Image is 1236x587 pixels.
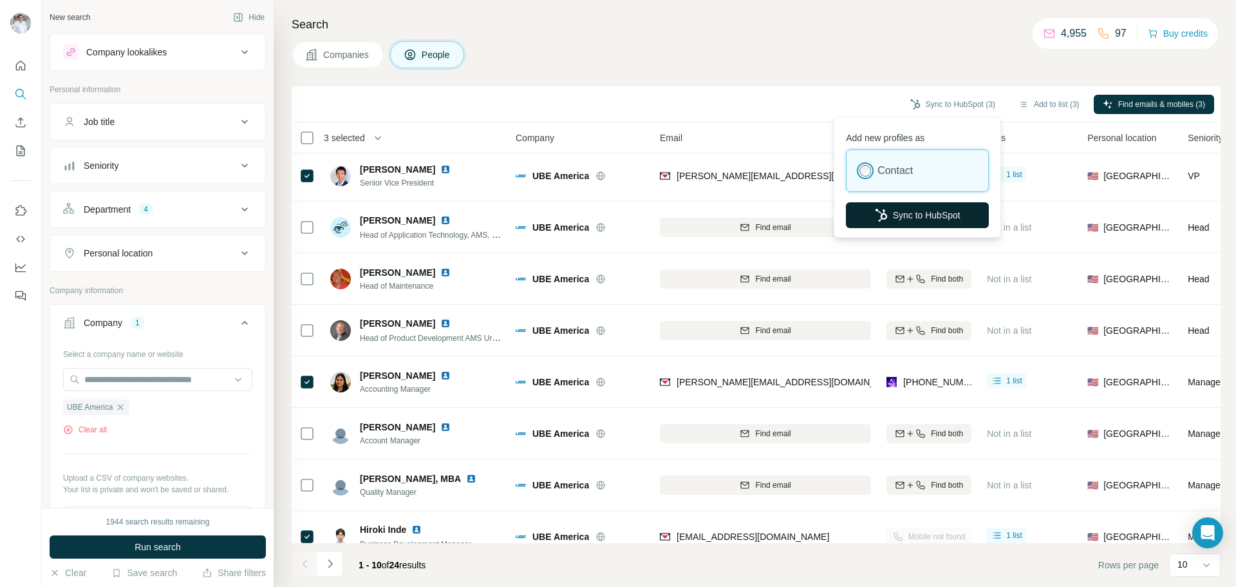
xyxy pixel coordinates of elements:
span: Find both [931,273,963,285]
p: Personal information [50,84,266,95]
img: LinkedIn logo [411,524,422,535]
img: Avatar [330,269,351,289]
button: Find both [886,321,971,340]
button: Use Surfe on LinkedIn [10,199,31,222]
div: Job title [84,115,115,128]
div: 1 [130,317,145,329]
p: 97 [1115,26,1127,41]
button: Find emails & mobiles (3) [1094,95,1214,114]
span: Head [1188,325,1209,336]
span: 🇺🇸 [1087,376,1098,389]
span: Rows per page [1098,559,1159,572]
div: Company [84,316,122,329]
button: Personal location [50,238,265,269]
img: Avatar [330,166,351,186]
span: [PHONE_NUMBER] [903,377,984,387]
span: UBE America [532,273,589,285]
button: Clear all [63,424,107,436]
img: Logo of UBE America [516,274,526,284]
img: Avatar [330,217,351,238]
button: Sync to HubSpot [846,202,989,228]
span: Head [1188,274,1209,284]
span: Account Manager [360,435,466,447]
span: [PERSON_NAME] [360,214,435,227]
button: Use Surfe API [10,227,31,251]
img: LinkedIn logo [440,215,451,226]
img: Logo of UBE America [516,428,526,439]
span: 🇺🇸 [1087,169,1098,182]
div: Personal location [84,247,153,260]
span: [GEOGRAPHIC_DATA] [1103,169,1172,182]
button: Find email [660,218,871,237]
div: Company lookalikes [86,46,167,59]
img: Avatar [330,423,351,444]
span: Companies [323,48,370,61]
p: 4,955 [1061,26,1087,41]
span: [GEOGRAPHIC_DATA] [1103,324,1172,337]
span: [GEOGRAPHIC_DATA] [1103,427,1172,440]
button: Find both [886,476,971,495]
img: Avatar [330,526,351,547]
button: Enrich CSV [10,111,31,134]
span: Run search [135,541,181,553]
img: Logo of UBE America [516,171,526,181]
button: Quick start [10,54,31,77]
button: Navigate to next page [317,551,343,577]
span: [PERSON_NAME] [360,317,435,330]
span: Find email [755,428,791,439]
span: 🇺🇸 [1087,479,1098,492]
span: 1 list [1006,530,1022,541]
span: Seniority [1188,131,1222,144]
span: [GEOGRAPHIC_DATA] [1103,479,1172,492]
span: Find both [931,428,963,439]
span: Manager [1188,532,1223,542]
span: Email [660,131,682,144]
span: 🇺🇸 [1087,221,1098,234]
span: [PERSON_NAME] [360,266,435,279]
span: UBE America [532,427,589,440]
img: Avatar [330,475,351,496]
span: Find both [931,325,963,336]
span: results [359,560,426,570]
div: Department [84,203,131,216]
div: Seniority [84,159,118,172]
button: Save search [111,566,177,579]
button: Find email [660,321,871,340]
span: 🇺🇸 [1087,273,1098,285]
span: Accounting Manager [360,383,466,395]
img: Logo of UBE America [516,377,526,387]
span: UBE America [532,221,589,234]
div: New search [50,12,90,23]
img: LinkedIn logo [440,370,451,381]
button: Department4 [50,194,265,225]
img: Avatar [10,13,31,34]
span: Manager [1188,428,1223,439]
button: Job title [50,106,265,137]
span: [PERSON_NAME][EMAIL_ADDRESS][DOMAIN_NAME] [677,377,903,387]
h4: Search [292,15,1221,34]
div: 1944 search results remaining [106,516,210,528]
img: Logo of UBE America [516,532,526,542]
span: 1 - 10 [359,560,382,570]
button: Find both [886,269,971,289]
span: Find email [755,273,791,285]
span: UBE America [532,530,589,543]
div: 4 [138,204,153,215]
button: Company lookalikes [50,37,265,68]
div: Select a company name or website [63,343,252,360]
button: Feedback [10,284,31,307]
p: Add new profiles as [846,126,989,144]
span: [GEOGRAPHIC_DATA] [1103,221,1172,234]
span: UBE America [532,324,589,337]
span: 🇺🇸 [1087,530,1098,543]
div: Open Intercom Messenger [1192,517,1223,548]
button: Share filters [202,566,266,579]
span: Manager [1188,377,1223,387]
span: Head of Application Technology, AMS, Urethane Systems, High-Performance Urethane Division [360,229,686,240]
span: Not in a list [987,274,1031,284]
button: Clear [50,566,86,579]
span: [PERSON_NAME] [360,369,435,382]
button: Company1 [50,307,265,343]
button: Find email [660,476,871,495]
button: Sync to HubSpot (3) [901,95,1004,114]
